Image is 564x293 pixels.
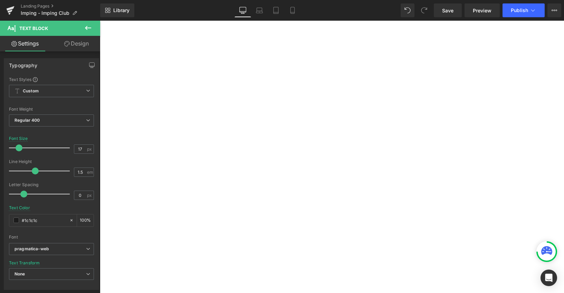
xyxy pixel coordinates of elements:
[100,3,134,17] a: New Library
[9,59,37,68] div: Typography
[22,216,66,224] input: Color
[21,10,69,16] span: Imping - Imping Club
[9,182,94,187] div: Letter Spacing
[9,77,94,82] div: Text Styles
[541,270,557,286] div: Open Intercom Messenger
[9,235,94,240] div: Font
[401,3,414,17] button: Undo
[77,214,94,226] div: %
[268,3,284,17] a: Tablet
[51,36,102,51] a: Design
[503,3,545,17] button: Publish
[511,8,528,13] span: Publish
[465,3,500,17] a: Preview
[473,7,491,14] span: Preview
[284,3,301,17] a: Mobile
[417,3,431,17] button: Redo
[15,118,40,123] b: Regular 400
[23,88,39,94] b: Custom
[9,261,40,265] div: Text Transform
[19,26,48,31] span: Text Block
[87,193,93,198] span: px
[9,107,94,112] div: Font Weight
[547,3,561,17] button: More
[21,3,100,9] a: Landing Pages
[87,170,93,174] span: em
[235,3,251,17] a: Desktop
[15,271,25,276] b: None
[9,205,30,210] div: Text Color
[442,7,453,14] span: Save
[9,136,28,141] div: Font Size
[251,3,268,17] a: Laptop
[9,159,94,164] div: Line Height
[15,246,49,252] i: pragmatica-web
[87,147,93,151] span: px
[113,7,130,13] span: Library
